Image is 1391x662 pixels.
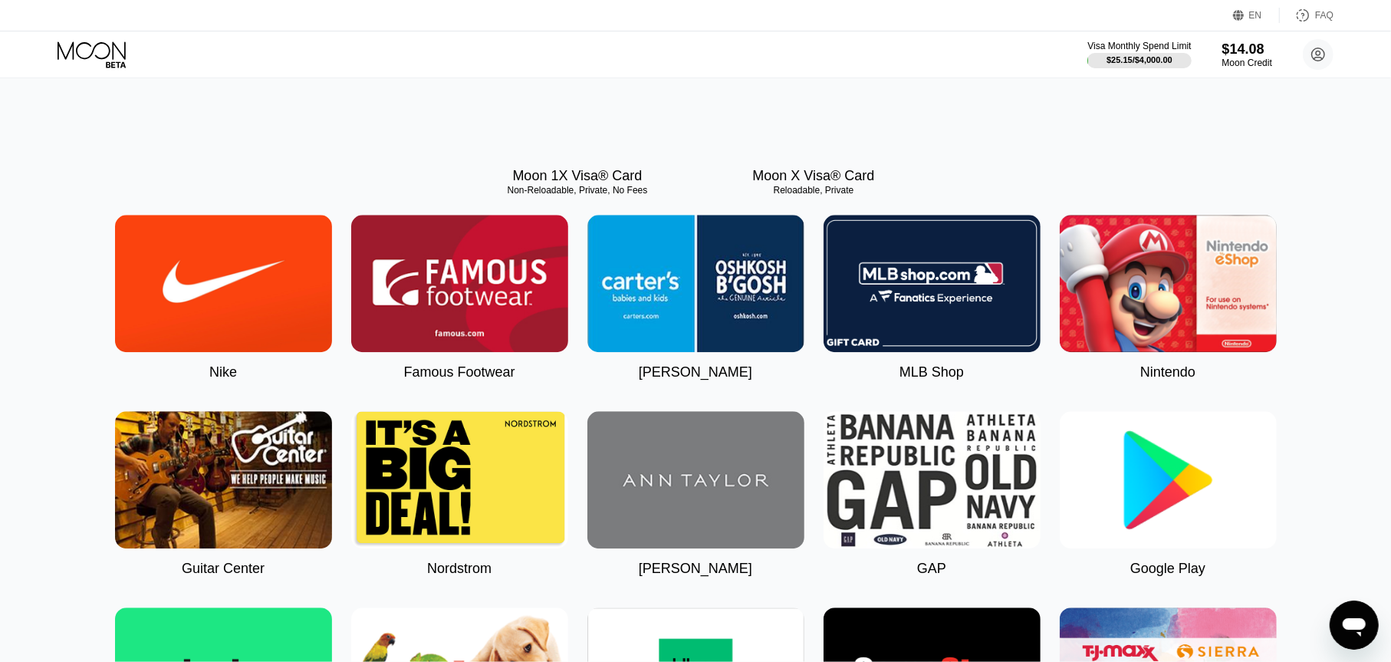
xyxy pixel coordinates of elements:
[469,185,686,196] div: Non-Reloadable, Private, No Fees
[1330,601,1379,650] iframe: Button to launch messaging window
[1222,58,1272,68] div: Moon Credit
[403,364,515,380] div: Famous Footwear
[1249,10,1262,21] div: EN
[1222,41,1272,58] div: $14.08
[899,364,964,380] div: MLB Shop
[427,561,492,577] div: Nordstrom
[917,561,946,577] div: GAP
[1233,8,1280,23] div: EN
[1107,55,1172,64] div: $25.15 / $4,000.00
[639,561,752,577] div: [PERSON_NAME]
[1222,41,1272,68] div: $14.08Moon Credit
[705,185,922,196] div: Reloadable, Private
[512,168,642,184] div: Moon 1X Visa® Card
[1087,41,1191,51] div: Visa Monthly Spend Limit
[1087,41,1191,68] div: Visa Monthly Spend Limit$25.15/$4,000.00
[182,561,265,577] div: Guitar Center
[1280,8,1333,23] div: FAQ
[1140,364,1195,380] div: Nintendo
[639,364,752,380] div: [PERSON_NAME]
[209,364,237,380] div: Nike
[1130,561,1205,577] div: Google Play
[1315,10,1333,21] div: FAQ
[752,168,874,184] div: Moon X Visa® Card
